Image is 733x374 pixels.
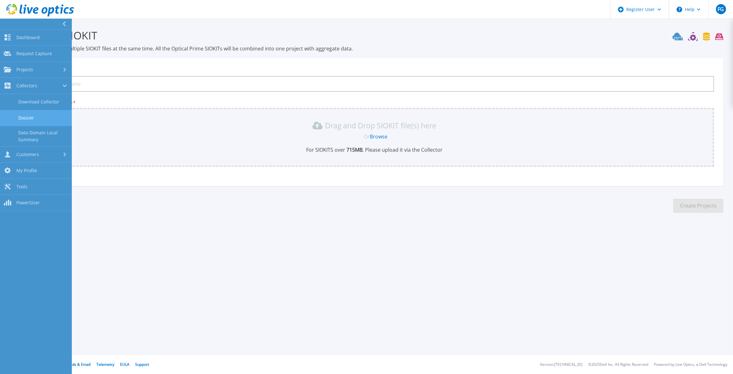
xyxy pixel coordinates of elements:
a: Browse [370,133,387,140]
span: Customers [16,152,39,157]
span: Collectors [16,83,37,89]
span: Or [364,133,370,140]
b: 715 MB [345,146,363,153]
h3: Upload SIOKIT [25,28,724,43]
li: Version: [TECHNICAL_ID] [540,363,582,367]
a: Telemetry [96,362,114,367]
span: Request Capture [16,51,52,56]
input: Enter Project Name [35,76,714,92]
span: Dashboard [16,35,40,40]
span: Projects [16,67,33,73]
a: Support [135,362,149,367]
span: FG [718,7,724,12]
a: EULA [120,362,129,367]
p: For SIOKITS over , Please upload it via the Collector [38,146,710,153]
span: My Profile [16,168,37,173]
p: Upload SIOKIT file [35,100,714,105]
span: Tools [16,184,27,190]
p: Drag and Drop SIOKIT file(s) here [325,122,436,129]
a: Ads & Email [70,362,91,367]
span: PowerSizer [16,200,40,206]
button: Create Projects [673,199,724,213]
p: You may upload multiple SIOKIT files at the same time. All the Optical Prime SIOKITs will be comb... [25,45,724,52]
div: Drag and Drop SIOKIT file(s) here OrBrowseFor SIOKITS over 715MB, Please upload it via the Collector [38,120,710,153]
li: Powered by Live Optics, a Dell Technology [654,363,727,367]
li: © 2025 Dell Inc. All Rights Reserved [588,363,648,367]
